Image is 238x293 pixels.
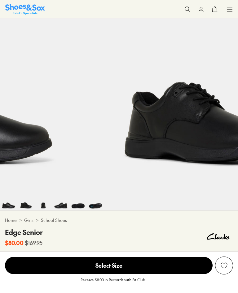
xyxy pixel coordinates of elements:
[5,227,43,237] h4: Edge Senior
[17,193,35,210] img: 5-517208_1
[25,239,42,247] s: $169.95
[203,227,233,246] img: Vendor logo
[52,193,69,210] img: 7-517206_1
[5,4,45,15] a: Shoes & Sox
[69,193,87,210] img: 8-517210_1
[5,239,24,247] b: $80.00
[87,193,104,210] img: 9-523865_1
[5,257,213,274] button: Select Size
[5,217,233,223] div: > >
[215,257,233,274] button: Add to Wishlist
[5,217,17,223] a: Home
[41,217,67,223] a: School Shoes
[35,193,52,210] img: 6-517207_1
[81,277,145,288] p: Receive $8.00 in Rewards with Fit Club
[5,4,45,15] img: SNS_Logo_Responsive.svg
[24,217,33,223] a: Girls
